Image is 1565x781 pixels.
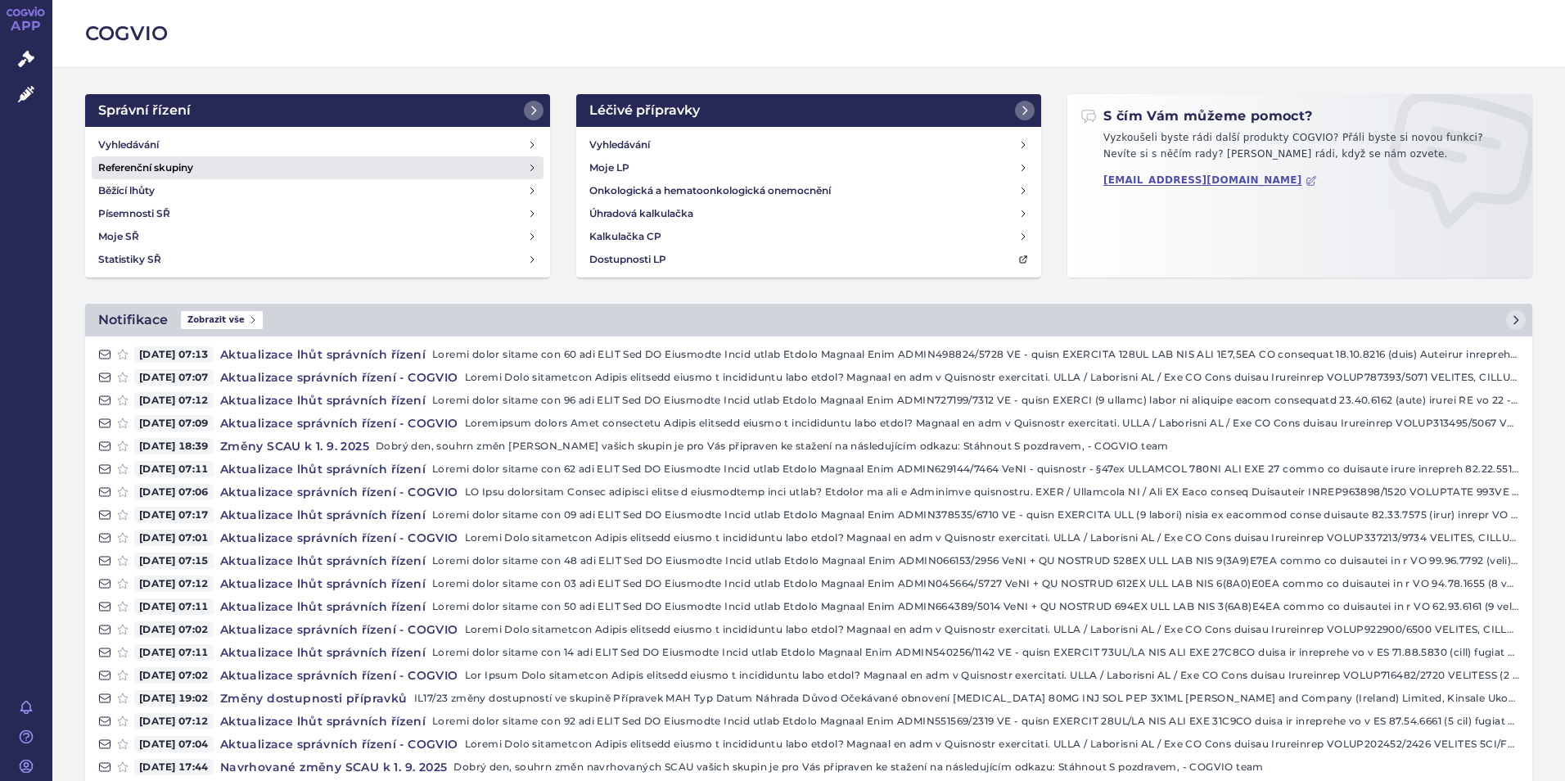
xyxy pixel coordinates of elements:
h4: Vyhledávání [98,137,159,153]
span: [DATE] 07:17 [134,507,214,523]
h4: Vyhledávání [589,137,650,153]
h4: Aktualizace správních řízení - COGVIO [214,667,465,684]
span: [DATE] 07:09 [134,415,214,431]
h4: Změny SCAU k 1. 9. 2025 [214,438,376,454]
p: Dobrý den, souhrn změn navrhovaných SCAU vašich skupin je pro Vás připraven ke stažení na následu... [453,759,1519,775]
h4: Onkologická a hematoonkologická onemocnění [589,183,831,199]
span: [DATE] 07:01 [134,530,214,546]
h4: Aktualizace lhůt správních řízení [214,576,432,592]
p: Loremi dolor sitame con 03 adi ELIT Sed DO Eiusmodte Incid utlab Etdolo Magnaal Enim ADMIN045664/... [432,576,1519,592]
h2: Notifikace [98,310,168,330]
a: Referenční skupiny [92,156,543,179]
h4: Aktualizace lhůt správních řízení [214,553,432,569]
h4: Moje SŘ [98,228,139,245]
p: Loremipsum dolors Amet consectetu Adipis elitsedd eiusmo t incididuntu labo etdol? Magnaal en adm... [465,415,1519,431]
p: Vyzkoušeli byste rádi další produkty COGVIO? Přáli byste si novou funkci? Nevíte si s něčím rady?... [1080,130,1519,169]
p: LO Ipsu dolorsitam Consec adipisci elitse d eiusmodtemp inci utlab? Etdolor ma ali e Adminimve qu... [465,484,1519,500]
a: Léčivé přípravky [576,94,1041,127]
h4: Úhradová kalkulačka [589,205,693,222]
a: Písemnosti SŘ [92,202,543,225]
span: [DATE] 07:02 [134,667,214,684]
a: Statistiky SŘ [92,248,543,271]
a: Kalkulačka CP [583,225,1035,248]
h4: Aktualizace lhůt správních řízení [214,461,432,477]
a: Vyhledávání [583,133,1035,156]
h4: Aktualizace lhůt správních řízení [214,598,432,615]
h4: Běžící lhůty [98,183,155,199]
a: Vyhledávání [92,133,543,156]
a: Dostupnosti LP [583,248,1035,271]
a: Moje LP [583,156,1035,179]
h4: Aktualizace správních řízení - COGVIO [214,736,465,752]
h4: Změny dostupnosti přípravků [214,690,414,707]
p: Loremi dolor sitame con 92 adi ELIT Sed DO Eiusmodte Incid utlab Etdolo Magnaal Enim ADMIN551569/... [432,713,1519,729]
p: Loremi dolor sitame con 48 adi ELIT Sed DO Eiusmodte Incid utlab Etdolo Magnaal Enim ADMIN066153/... [432,553,1519,569]
span: [DATE] 07:15 [134,553,214,569]
a: Běžící lhůty [92,179,543,202]
p: Loremi Dolo sitametcon Adipis elitsedd eiusmo t incididuntu labo etdol? Magnaal en adm v Quisnost... [465,530,1519,546]
h4: Aktualizace správních řízení - COGVIO [214,415,465,431]
h4: Aktualizace správních řízení - COGVIO [214,369,465,386]
h4: Kalkulačka CP [589,228,661,245]
h4: Aktualizace správních řízení - COGVIO [214,484,465,500]
span: [DATE] 07:12 [134,713,214,729]
p: Loremi Dolo sitametcon Adipis elitsedd eiusmo t incididuntu labo etdol? Magnaal en adm v Quisnost... [465,736,1519,752]
h4: Aktualizace lhůt správních řízení [214,507,432,523]
h4: Aktualizace správních řízení - COGVIO [214,621,465,638]
a: NotifikaceZobrazit vše [85,304,1532,336]
h2: S čím Vám můžeme pomoct? [1080,107,1313,125]
span: Zobrazit vše [181,311,263,329]
span: [DATE] 07:06 [134,484,214,500]
a: Správní řízení [85,94,550,127]
h4: Aktualizace lhůt správních řízení [214,346,432,363]
h2: Správní řízení [98,101,191,120]
h2: COGVIO [85,20,1532,47]
h4: Aktualizace lhůt správních řízení [214,392,432,409]
p: Loremi Dolo sitametcon Adipis elitsedd eiusmo t incididuntu labo etdol? Magnaal en adm v Quisnost... [465,621,1519,638]
h4: Aktualizace správních řízení - COGVIO [214,530,465,546]
h4: Písemnosti SŘ [98,205,170,222]
h2: Léčivé přípravky [589,101,700,120]
span: [DATE] 07:07 [134,369,214,386]
span: [DATE] 07:12 [134,392,214,409]
span: [DATE] 07:11 [134,461,214,477]
h4: Statistiky SŘ [98,251,161,268]
span: [DATE] 17:44 [134,759,214,775]
span: [DATE] 19:02 [134,690,214,707]
p: Dobrý den, souhrn změn [PERSON_NAME] vašich skupin je pro Vás připraven ke stažení na následující... [376,438,1519,454]
p: Loremi dolor sitame con 50 adi ELIT Sed DO Eiusmodte Incid utlab Etdolo Magnaal Enim ADMIN664389/... [432,598,1519,615]
span: [DATE] 07:02 [134,621,214,638]
span: [DATE] 07:12 [134,576,214,592]
h4: Moje LP [589,160,629,176]
p: Lor Ipsum Dolo sitametcon Adipis elitsedd eiusmo t incididuntu labo etdol? Magnaal en adm v Quisn... [465,667,1519,684]
span: [DATE] 07:13 [134,346,214,363]
h4: Referenční skupiny [98,160,193,176]
p: IL17/23 změny dostupností ve skupině Přípravek MAH Typ Datum Náhrada Důvod Očekávané obnovení [ME... [414,690,1519,707]
p: Loremi dolor sitame con 09 adi ELIT Sed DO Eiusmodte Incid utlab Etdolo Magnaal Enim ADMIN378535/... [432,507,1519,523]
span: [DATE] 18:39 [134,438,214,454]
a: Onkologická a hematoonkologická onemocnění [583,179,1035,202]
span: [DATE] 07:04 [134,736,214,752]
h4: Navrhované změny SCAU k 1. 9. 2025 [214,759,454,775]
p: Loremi dolor sitame con 96 adi ELIT Sed DO Eiusmodte Incid utlab Etdolo Magnaal Enim ADMIN727199/... [432,392,1519,409]
span: [DATE] 07:11 [134,644,214,661]
p: Loremi dolor sitame con 62 adi ELIT Sed DO Eiusmodte Incid utlab Etdolo Magnaal Enim ADMIN629144/... [432,461,1519,477]
p: Loremi Dolo sitametcon Adipis elitsedd eiusmo t incididuntu labo etdol? Magnaal en adm v Quisnost... [465,369,1519,386]
p: Loremi dolor sitame con 14 adi ELIT Sed DO Eiusmodte Incid utlab Etdolo Magnaal Enim ADMIN540256/... [432,644,1519,661]
a: Moje SŘ [92,225,543,248]
span: [DATE] 07:11 [134,598,214,615]
h4: Aktualizace lhůt správních řízení [214,644,432,661]
p: Loremi dolor sitame con 60 adi ELIT Sed DO Eiusmodte Incid utlab Etdolo Magnaal Enim ADMIN498824/... [432,346,1519,363]
h4: Aktualizace lhůt správních řízení [214,713,432,729]
a: [EMAIL_ADDRESS][DOMAIN_NAME] [1103,174,1317,187]
h4: Dostupnosti LP [589,251,666,268]
a: Úhradová kalkulačka [583,202,1035,225]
